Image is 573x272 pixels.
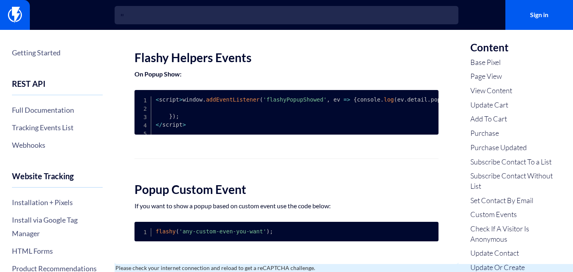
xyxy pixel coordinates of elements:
[470,157,561,167] a: Subscribe Contact To a List
[156,96,159,103] span: <
[470,86,561,96] a: View Content
[327,96,330,103] span: ,
[176,113,179,119] span: ;
[206,96,260,103] span: addEventListener
[470,100,561,110] a: Update Cart
[159,121,162,128] span: /
[470,114,561,124] a: Add To Cart
[156,96,464,128] code: script window console ev detail popup_id script
[470,209,561,220] a: Custom Events
[183,121,186,128] span: >
[134,51,439,64] h2: Flashy Helpers Events
[470,248,561,258] a: Update Contact
[134,202,439,210] p: If you want to show a popup based on custom event use the code below:
[260,96,263,103] span: (
[12,213,103,240] a: Install via Google Tag Manager
[12,121,103,134] a: Tracking Events List
[134,183,439,196] h2: Popup Custom Event
[179,96,182,103] span: >
[169,113,172,119] span: }
[266,228,269,235] span: )
[203,96,206,103] span: .
[12,196,103,209] a: Installation + Pixels
[12,172,103,188] h4: Website Tracking
[12,79,103,95] h4: REST API
[470,224,561,244] a: Check If A Visitor Is Anonymous
[343,96,350,103] span: =>
[179,228,266,235] span: 'any-custom-even-you-want'
[470,196,561,206] a: Set Contact By Email
[12,138,103,152] a: Webhooks
[380,96,384,103] span: .
[12,46,103,59] a: Getting Started
[470,71,561,82] a: Page View
[263,96,327,103] span: 'flashyPopupShowed'
[354,96,357,103] span: {
[470,42,561,53] h3: Content
[270,228,273,235] span: ;
[384,96,394,103] span: log
[12,103,103,117] a: Full Documentation
[156,121,159,128] span: <
[470,57,561,68] a: Base Pixel
[470,171,561,191] a: Subscribe Contact Without List
[172,113,175,119] span: )
[134,70,181,78] strong: On Popup Show:
[470,143,561,153] a: Purchase Updated
[156,228,176,235] span: flashy
[12,244,103,258] a: HTML Forms
[394,96,397,103] span: (
[333,96,340,103] span: ev
[470,128,561,139] a: Purchase
[176,228,179,235] span: (
[115,6,458,24] input: Search...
